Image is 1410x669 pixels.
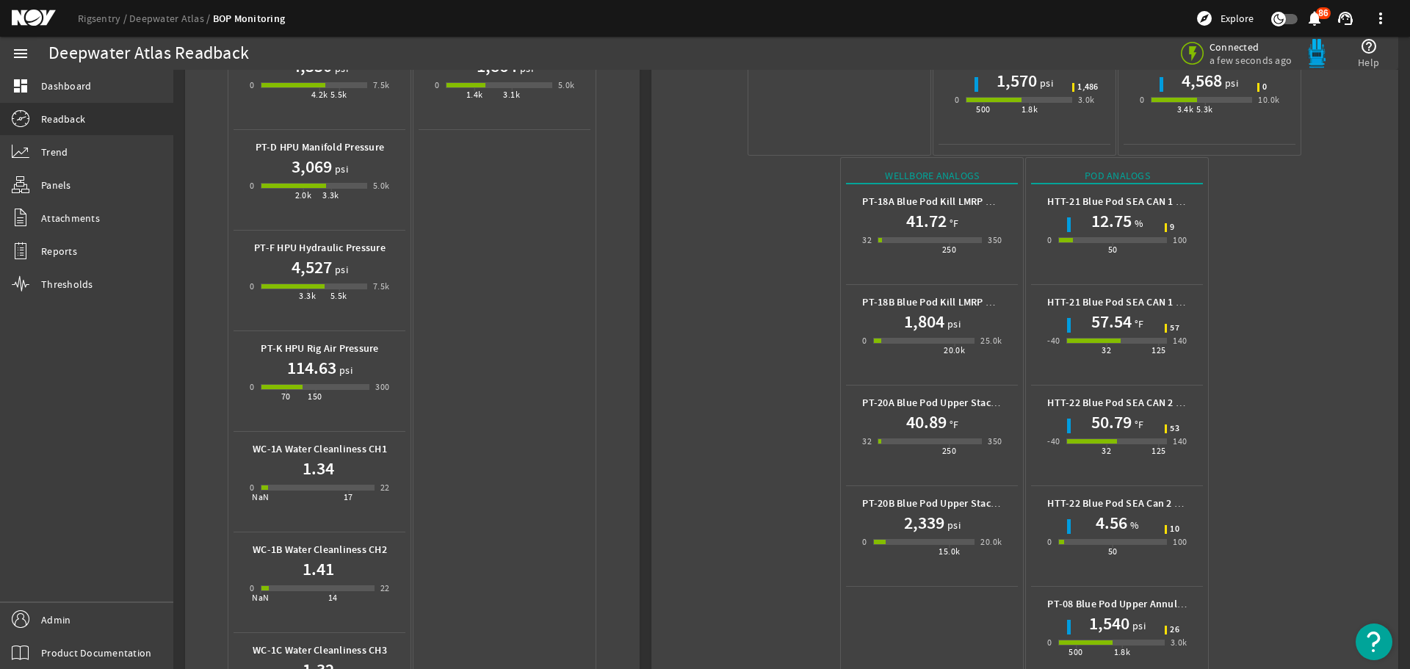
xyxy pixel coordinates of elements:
span: Thresholds [41,277,93,292]
span: % [1127,518,1139,532]
div: 4.2k [311,87,328,102]
div: 3.1k [503,87,520,102]
h1: 4.56 [1096,511,1127,535]
span: 9 [1170,223,1174,232]
div: 5.5k [330,289,347,303]
span: Trend [41,145,68,159]
div: 50 [1108,544,1118,559]
div: 250 [942,242,956,257]
div: 0 [250,279,254,294]
div: 15.0k [939,544,960,559]
div: 3.0k [1171,635,1187,650]
h1: 1,570 [997,69,1037,93]
span: a few seconds ago [1210,54,1292,67]
b: PT-20B Blue Pod Upper Stack Wellbore Pressure [862,496,1081,510]
span: psi [1129,618,1146,633]
div: 0 [1047,535,1052,549]
div: 32 [1102,343,1111,358]
span: psi [332,262,348,277]
a: Rigsentry [78,12,129,25]
div: 50 [1108,242,1118,257]
div: 14 [328,590,338,605]
span: Dashboard [41,79,91,93]
b: WC-1B Water Cleanliness CH2 [253,543,387,557]
div: 0 [250,581,254,596]
div: 100 [1173,535,1187,549]
b: HTT-22 Blue Pod SEA CAN 2 Temperature [1047,396,1234,410]
h1: 2,339 [904,511,944,535]
div: 3.0k [1078,93,1095,107]
div: 5.3k [1196,102,1213,117]
h1: 4,568 [1182,69,1222,93]
div: 5.0k [373,178,390,193]
button: more_vert [1363,1,1398,36]
div: 500 [1069,645,1082,659]
h1: 12.75 [1091,209,1132,233]
h1: 1.41 [303,557,334,581]
div: 0 [1047,635,1052,650]
div: 32 [1102,444,1111,458]
span: Product Documentation [41,646,151,660]
div: 22 [380,581,390,596]
span: Explore [1221,11,1254,26]
b: PT-D HPU Manifold Pressure [256,140,385,154]
div: 0 [862,535,867,549]
span: °F [947,216,959,231]
h1: 40.89 [906,411,947,434]
b: HTT-21 Blue Pod SEA CAN 1 Temperature [1047,295,1234,309]
h1: 57.54 [1091,310,1132,333]
div: -40 [1047,434,1060,449]
div: 500 [976,102,990,117]
div: 350 [988,434,1002,449]
span: Admin [41,612,70,627]
div: -40 [1047,333,1060,348]
div: 5.5k [330,87,347,102]
div: 0 [435,78,439,93]
div: 140 [1173,333,1187,348]
div: 3.3k [322,188,339,203]
div: 150 [308,389,322,404]
div: Wellbore Analogs [846,168,1018,184]
button: Explore [1190,7,1259,30]
div: 350 [988,233,1002,247]
a: BOP Monitoring [213,12,286,26]
mat-icon: notifications [1306,10,1323,27]
span: °F [1132,317,1144,331]
div: 0 [1140,93,1144,107]
a: Deepwater Atlas [129,12,213,25]
div: 2.0k [295,188,312,203]
div: Deepwater Atlas Readback [48,46,249,61]
div: 70 [281,389,291,404]
h1: 3,069 [292,155,332,178]
div: 0 [250,178,254,193]
b: PT-18B Blue Pod Kill LMRP Wellbore Pressure [862,295,1069,309]
span: Reports [41,244,77,258]
div: 3.3k [299,289,316,303]
span: 57 [1170,324,1179,333]
b: PT-18A Blue Pod Kill LMRP Wellbore Temperature [862,195,1088,209]
h1: 1,804 [904,310,944,333]
span: psi [944,518,961,532]
div: 250 [942,444,956,458]
div: NaN [252,590,269,605]
span: Help [1358,55,1379,70]
span: Attachments [41,211,100,225]
div: 10.0k [1258,93,1279,107]
b: HTT-22 Blue Pod SEA Can 2 Humidity [1047,496,1218,510]
div: 0 [250,380,254,394]
span: 10 [1170,525,1179,534]
div: 140 [1173,434,1187,449]
div: 0 [955,93,959,107]
img: Bluepod.svg [1302,39,1331,68]
span: 26 [1170,626,1179,634]
div: 22 [380,480,390,495]
div: Pod Analogs [1031,168,1203,184]
b: PT-K HPU Rig Air Pressure [261,341,378,355]
span: psi [1037,76,1053,90]
span: psi [336,363,352,377]
mat-icon: help_outline [1360,37,1378,55]
span: 1,486 [1077,83,1098,92]
div: 17 [344,490,353,505]
h1: 114.63 [287,356,336,380]
span: psi [944,317,961,331]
